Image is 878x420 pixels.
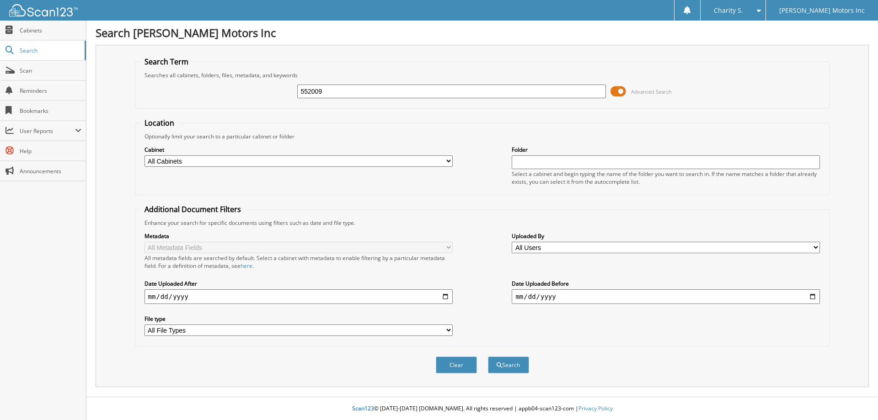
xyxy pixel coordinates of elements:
span: Help [20,147,81,155]
label: Date Uploaded Before [512,280,820,287]
label: Cabinet [145,146,453,154]
a: Privacy Policy [578,404,613,412]
div: Searches all cabinets, folders, files, metadata, and keywords [140,71,825,79]
label: Folder [512,146,820,154]
img: scan123-logo-white.svg [9,4,78,16]
label: Uploaded By [512,232,820,240]
legend: Location [140,118,179,128]
span: Advanced Search [631,88,672,95]
button: Search [488,356,529,373]
span: User Reports [20,127,75,135]
input: end [512,289,820,304]
div: All metadata fields are searched by default. Select a cabinet with metadata to enable filtering b... [145,254,453,270]
label: File type [145,315,453,323]
span: Scan123 [352,404,374,412]
span: Search [20,47,80,54]
span: Bookmarks [20,107,81,115]
legend: Search Term [140,57,193,67]
legend: Additional Document Filters [140,204,246,214]
div: © [DATE]-[DATE] [DOMAIN_NAME]. All rights reserved | appb04-scan123-com | [86,398,878,420]
span: Scan [20,67,81,74]
button: Clear [436,356,477,373]
span: Announcements [20,167,81,175]
span: Charity S. [714,8,743,13]
input: start [145,289,453,304]
span: [PERSON_NAME] Motors Inc [779,8,865,13]
label: Metadata [145,232,453,240]
h1: Search [PERSON_NAME] Motors Inc [96,25,869,40]
a: here [241,262,252,270]
div: Enhance your search for specific documents using filters such as date and file type. [140,219,825,227]
span: Reminders [20,87,81,95]
span: Cabinets [20,27,81,34]
div: Optionally limit your search to a particular cabinet or folder [140,133,825,140]
label: Date Uploaded After [145,280,453,287]
div: Select a cabinet and begin typing the name of the folder you want to search in. If the name match... [512,170,820,186]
